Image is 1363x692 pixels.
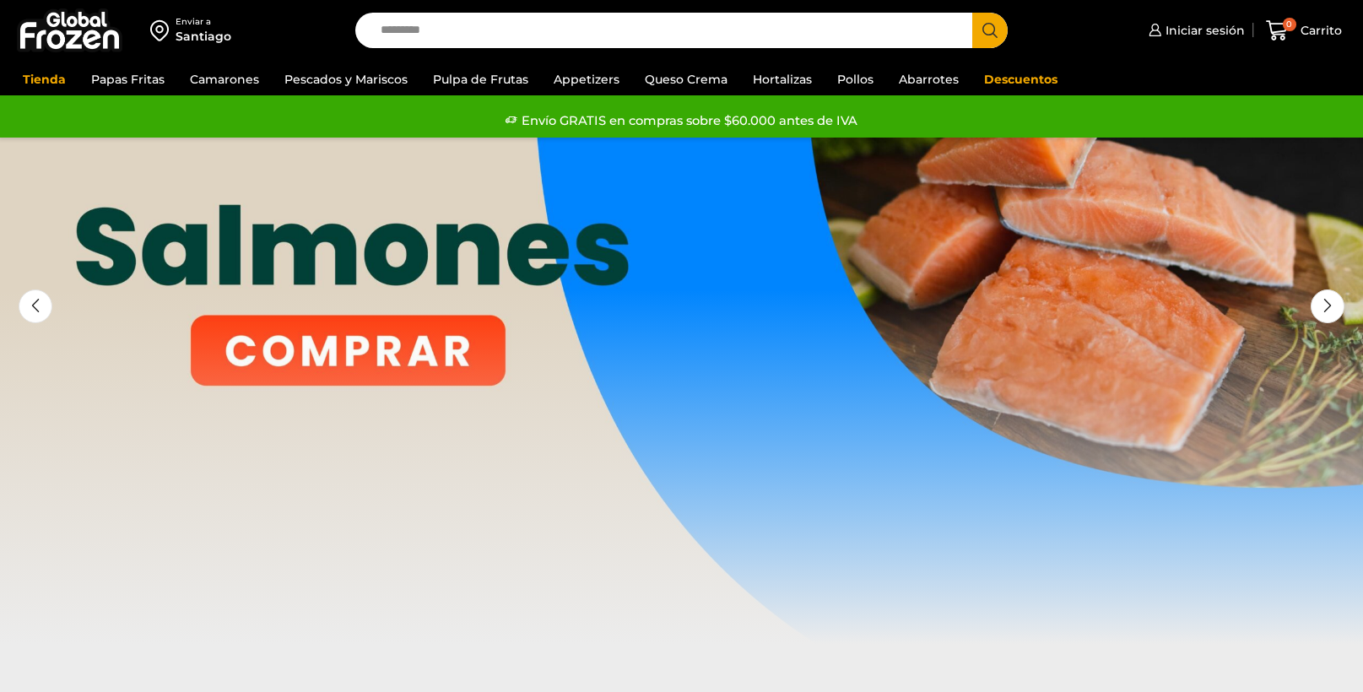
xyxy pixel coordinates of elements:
[976,63,1066,95] a: Descuentos
[181,63,268,95] a: Camarones
[1262,11,1346,51] a: 0 Carrito
[276,63,416,95] a: Pescados y Mariscos
[972,13,1008,48] button: Search button
[636,63,736,95] a: Queso Crema
[176,28,231,45] div: Santiago
[829,63,882,95] a: Pollos
[744,63,820,95] a: Hortalizas
[1283,18,1296,31] span: 0
[150,16,176,45] img: address-field-icon.svg
[1296,22,1342,39] span: Carrito
[890,63,967,95] a: Abarrotes
[1144,14,1245,47] a: Iniciar sesión
[176,16,231,28] div: Enviar a
[83,63,173,95] a: Papas Fritas
[1161,22,1245,39] span: Iniciar sesión
[14,63,74,95] a: Tienda
[425,63,537,95] a: Pulpa de Frutas
[545,63,628,95] a: Appetizers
